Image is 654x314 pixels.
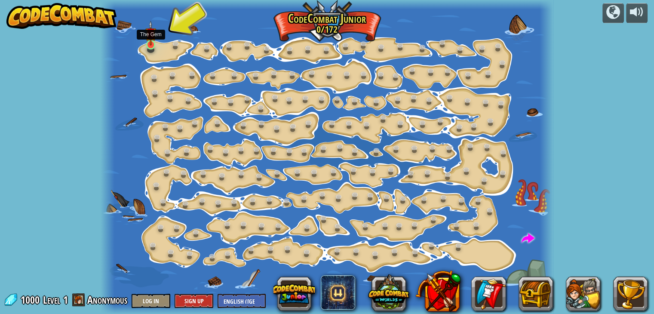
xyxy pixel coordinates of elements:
[602,3,624,23] button: Campaigns
[43,293,60,307] span: Level
[6,3,117,29] img: CodeCombat - Learn how to code by playing a game
[626,3,648,23] button: Adjust volume
[145,21,157,46] img: level-banner-unstarted.png
[21,293,42,307] span: 1000
[63,293,68,307] span: 1
[87,293,127,307] span: Anonymous
[132,294,170,308] button: Log In
[175,294,213,308] button: Sign Up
